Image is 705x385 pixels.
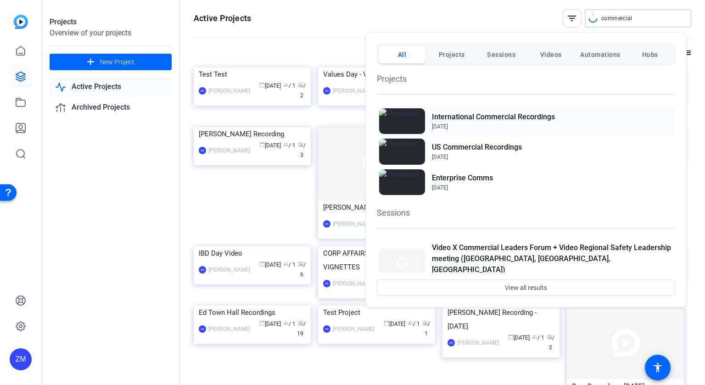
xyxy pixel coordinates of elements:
span: Sessions [487,46,515,63]
span: [DATE] [432,123,448,130]
span: Projects [439,46,465,63]
span: View all results [505,279,547,296]
h2: Video X Commercial Leaders Forum + Video Regional Safety Leadership meeting ([GEOGRAPHIC_DATA], [... [432,242,673,275]
h1: Sessions [377,206,675,219]
button: View all results [377,279,675,296]
h1: Projects [377,73,675,85]
span: [DATE] [432,154,448,160]
img: Thumbnail [379,108,425,134]
span: Hubs [642,46,658,63]
img: Thumbnail [379,139,425,164]
h2: International Commercial Recordings [432,112,555,123]
img: Thumbnail [379,169,425,195]
img: Thumbnail [379,248,425,277]
span: All [398,46,407,63]
span: Videos [540,46,562,63]
h2: Enterprise Comms [432,173,493,184]
span: Automations [580,46,621,63]
h2: US Commercial Recordings [432,142,522,153]
span: [DATE] [432,184,448,191]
